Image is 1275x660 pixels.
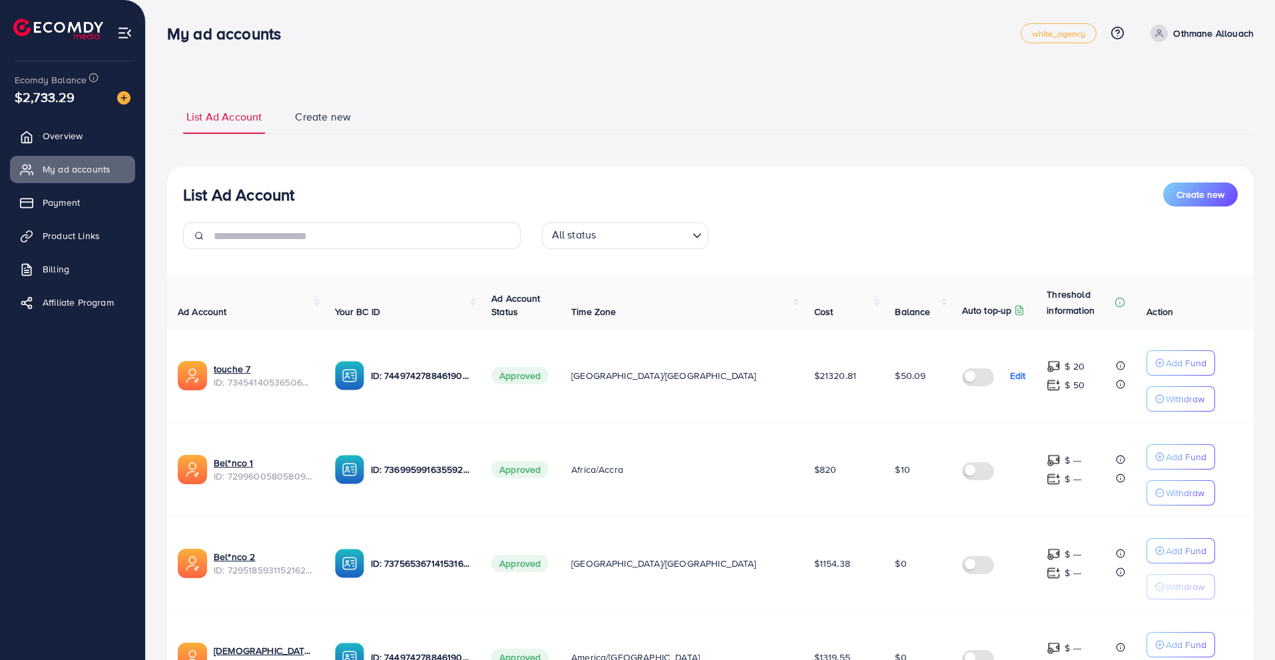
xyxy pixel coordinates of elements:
[895,463,909,476] span: $10
[43,262,69,276] span: Billing
[814,557,850,570] span: $1154.38
[371,368,471,384] p: ID: 7449742788461903889
[549,224,599,246] span: All status
[214,362,314,376] a: touche 7
[1176,188,1224,201] span: Create new
[15,87,75,107] span: $2,733.29
[542,222,708,249] div: Search for option
[1147,574,1215,599] button: Withdraw
[214,563,314,577] span: ID: 7295185931152162818
[371,462,471,478] p: ID: 7369959916355928081
[15,73,87,87] span: Ecomdy Balance
[371,555,471,571] p: ID: 7375653671415316497
[214,644,314,657] a: [DEMOGRAPHIC_DATA] 1
[10,189,135,216] a: Payment
[183,185,294,204] h3: List Ad Account
[1047,547,1061,561] img: top-up amount
[962,302,1012,318] p: Auto top-up
[1218,600,1265,650] iframe: Chat
[814,305,834,318] span: Cost
[600,225,686,246] input: Search for option
[1047,360,1061,374] img: top-up amount
[1166,579,1204,595] p: Withdraw
[214,470,314,483] span: ID: 7299600580580900865
[10,156,135,182] a: My ad accounts
[1065,471,1081,487] p: $ ---
[1147,632,1215,657] button: Add Fund
[1065,452,1081,468] p: $ ---
[178,455,207,484] img: ic-ads-acc.e4c84228.svg
[214,376,314,389] span: ID: 7345414053650628609
[335,305,381,318] span: Your BC ID
[167,24,292,43] h3: My ad accounts
[1173,25,1254,41] p: Othmane Allouach
[1147,444,1215,470] button: Add Fund
[1147,538,1215,563] button: Add Fund
[1065,358,1085,374] p: $ 20
[214,550,314,563] a: Bel*nco 2
[1166,391,1204,407] p: Withdraw
[43,129,83,143] span: Overview
[1065,377,1085,393] p: $ 50
[10,123,135,149] a: Overview
[491,292,541,318] span: Ad Account Status
[214,362,314,390] div: <span class='underline'>touche 7</span></br>7345414053650628609
[491,461,549,478] span: Approved
[571,463,623,476] span: Africa/Accra
[1047,472,1061,486] img: top-up amount
[1163,182,1238,206] button: Create new
[117,25,132,41] img: menu
[295,109,351,125] span: Create new
[186,109,262,125] span: List Ad Account
[214,550,314,577] div: <span class='underline'>Bel*nco 2</span></br>7295185931152162818
[1166,355,1206,371] p: Add Fund
[1047,378,1061,392] img: top-up amount
[10,256,135,282] a: Billing
[1047,566,1061,580] img: top-up amount
[1047,454,1061,468] img: top-up amount
[214,456,314,484] div: <span class='underline'>Bel*nco 1</span></br>7299600580580900865
[1065,565,1081,581] p: $ ---
[335,549,364,578] img: ic-ba-acc.ded83a64.svg
[214,456,314,470] a: Bel*nco 1
[1166,449,1206,465] p: Add Fund
[571,305,616,318] span: Time Zone
[1147,480,1215,505] button: Withdraw
[1032,29,1086,38] span: white_agency
[895,557,906,570] span: $0
[1047,641,1061,655] img: top-up amount
[1145,25,1254,42] a: Othmane Allouach
[491,367,549,384] span: Approved
[1166,485,1204,501] p: Withdraw
[335,361,364,390] img: ic-ba-acc.ded83a64.svg
[43,229,100,242] span: Product Links
[43,296,114,309] span: Affiliate Program
[10,289,135,316] a: Affiliate Program
[178,305,227,318] span: Ad Account
[1047,286,1112,318] p: Threshold information
[10,222,135,249] a: Product Links
[814,463,837,476] span: $820
[1166,637,1206,653] p: Add Fund
[1147,350,1215,376] button: Add Fund
[1147,305,1173,318] span: Action
[1021,23,1097,43] a: white_agency
[571,369,756,382] span: [GEOGRAPHIC_DATA]/[GEOGRAPHIC_DATA]
[43,196,80,209] span: Payment
[1147,386,1215,412] button: Withdraw
[335,455,364,484] img: ic-ba-acc.ded83a64.svg
[1166,543,1206,559] p: Add Fund
[1065,640,1081,656] p: $ ---
[814,369,856,382] span: $21320.81
[1065,546,1081,562] p: $ ---
[491,555,549,572] span: Approved
[571,557,756,570] span: [GEOGRAPHIC_DATA]/[GEOGRAPHIC_DATA]
[178,549,207,578] img: ic-ads-acc.e4c84228.svg
[117,91,130,105] img: image
[895,369,925,382] span: $50.09
[178,361,207,390] img: ic-ads-acc.e4c84228.svg
[13,19,103,39] img: logo
[43,163,111,176] span: My ad accounts
[895,305,930,318] span: Balance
